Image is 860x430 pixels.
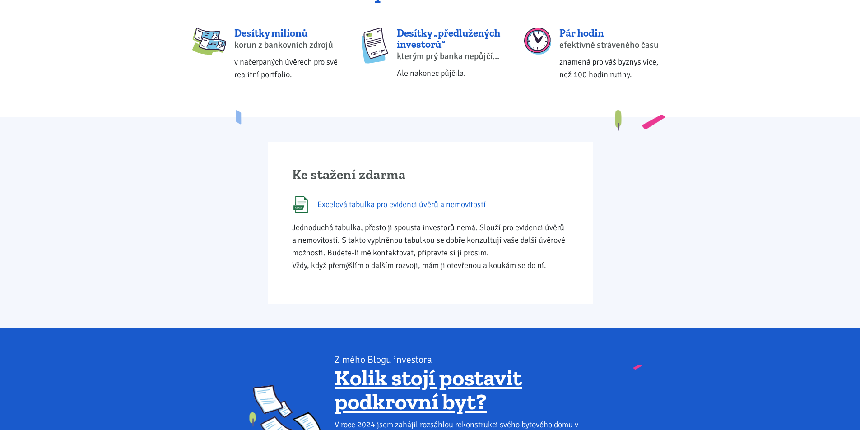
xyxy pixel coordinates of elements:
span: Excelová tabulka pro evidenci úvěrů a nemovitostí [317,198,486,211]
a: Excelová tabulka pro evidenci úvěrů a nemovitostí [292,196,568,213]
div: v načerpaných úvěrech pro své realitní portfolio. [234,55,343,81]
div: Z mého Blogu investora [335,353,607,366]
div: korun z bankovních zdrojů [234,39,343,51]
p: Jednoduchá tabulka, přesto ji spousta investorů nemá. Slouží pro evidenci úvěrů a nemovitostí. S ... [292,221,568,272]
div: Desítky „předlužených investorů“ [397,28,505,51]
h2: Ke stažení zdarma [292,166,568,184]
div: efektivně stráveného času [559,39,668,51]
div: kterým prý banka nepůjčí... [397,50,505,63]
div: znamená pro váš byznys více, než 100 hodin rutiny. [559,55,668,81]
div: Ale nakonec půjčila. [397,67,505,79]
div: Desítky milionů [234,28,343,39]
a: Kolik stojí postavit podkrovní byt? [335,364,522,416]
div: Pár hodin [559,28,668,39]
img: XLSX (Excel) [292,196,309,213]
